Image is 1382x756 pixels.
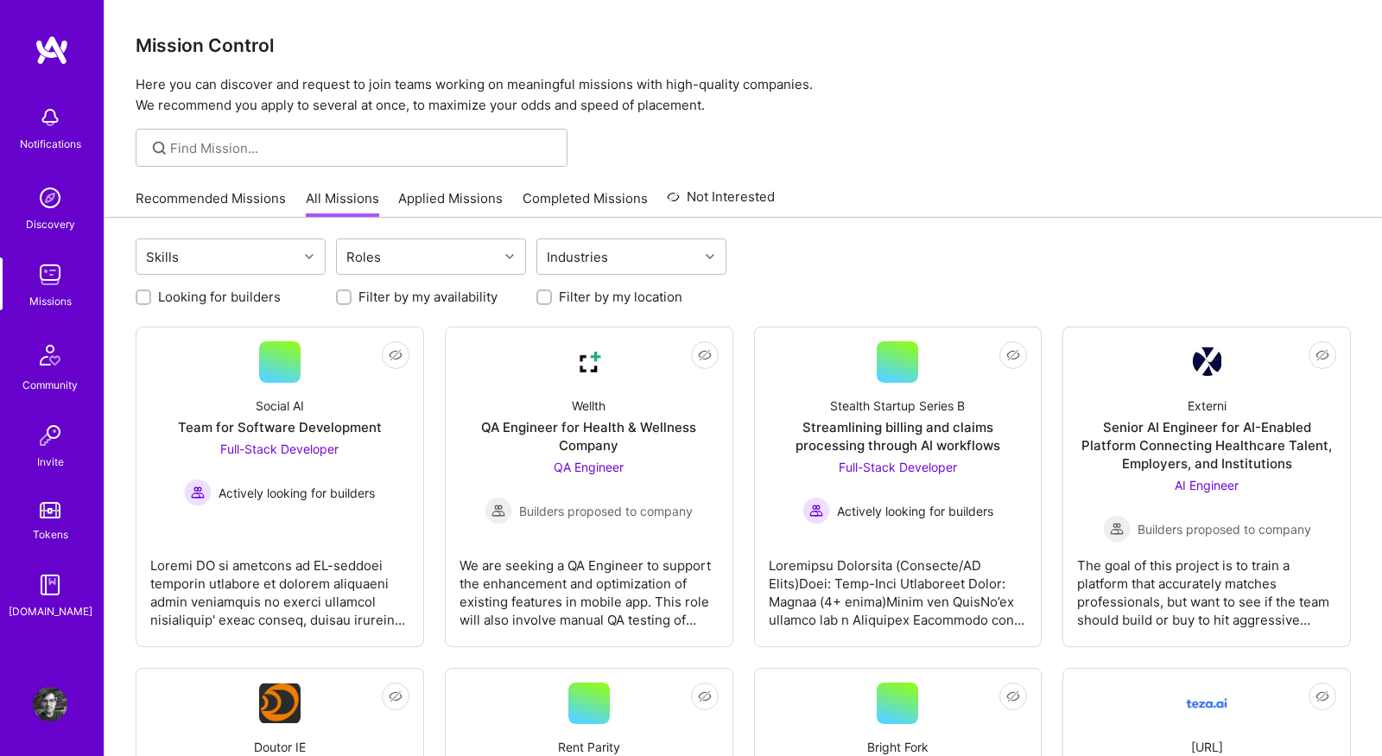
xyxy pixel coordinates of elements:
div: Team for Software Development [178,418,382,436]
span: Builders proposed to company [519,502,693,520]
p: Here you can discover and request to join teams working on meaningful missions with high-quality ... [136,74,1351,116]
div: Tokens [33,525,68,543]
div: Loremi DO si ametcons ad EL-seddoei temporin utlabore et dolorem aliquaeni admin veniamquis no ex... [150,543,409,629]
i: icon EyeClosed [698,348,712,362]
img: bell [33,100,67,135]
span: AI Engineer [1175,478,1239,492]
div: Doutor IE [254,738,306,756]
span: Actively looking for builders [837,502,993,520]
div: Loremipsu Dolorsita (Consecte/AD Elits)Doei: Temp-Inci Utlaboreet Dolor: Magnaa (4+ enima)Minim v... [769,543,1028,629]
a: Applied Missions [398,189,503,218]
a: User Avatar [29,687,72,721]
span: Full-Stack Developer [220,442,339,456]
div: We are seeking a QA Engineer to support the enhancement and optimization of existing features in ... [460,543,719,629]
span: Full-Stack Developer [839,460,957,474]
div: Streamlining billing and claims processing through AI workflows [769,418,1028,454]
label: Filter by my availability [358,288,498,306]
div: Stealth Startup Series B [830,397,965,415]
i: icon EyeClosed [1006,689,1020,703]
img: Actively looking for builders [184,479,212,506]
img: guide book [33,568,67,602]
h3: Mission Control [136,35,1351,56]
img: Community [29,334,71,376]
img: Company Logo [259,683,301,723]
i: icon EyeClosed [389,689,403,703]
div: [URL] [1191,738,1223,756]
img: Builders proposed to company [485,497,512,524]
div: The goal of this project is to train a platform that accurately matches professionals, but want t... [1077,543,1336,629]
i: icon SearchGrey [149,138,169,158]
div: [DOMAIN_NAME] [9,602,92,620]
div: Roles [342,245,385,270]
div: Wellth [572,397,605,415]
label: Filter by my location [559,288,682,306]
img: teamwork [33,257,67,292]
img: Company Logo [568,341,610,383]
img: tokens [40,502,60,518]
img: Builders proposed to company [1103,515,1131,543]
i: icon EyeClosed [1315,689,1329,703]
a: Recommended Missions [136,189,286,218]
div: Rent Parity [558,738,620,756]
a: Company LogoExterniSenior AI Engineer for AI-Enabled Platform Connecting Healthcare Talent, Emplo... [1077,341,1336,632]
span: Builders proposed to company [1138,520,1311,538]
i: icon EyeClosed [1315,348,1329,362]
img: logo [35,35,69,66]
span: Actively looking for builders [219,484,375,502]
i: icon EyeClosed [1006,348,1020,362]
img: Invite [33,418,67,453]
div: QA Engineer for Health & Wellness Company [460,418,719,454]
i: icon EyeClosed [389,348,403,362]
div: Community [22,376,78,394]
img: Company Logo [1192,347,1221,377]
img: discovery [33,181,67,215]
i: icon Chevron [505,252,514,261]
a: All Missions [306,189,379,218]
label: Looking for builders [158,288,281,306]
img: User Avatar [33,687,67,721]
i: icon Chevron [706,252,714,261]
div: Externi [1188,397,1227,415]
div: Notifications [20,135,81,153]
div: Senior AI Engineer for AI-Enabled Platform Connecting Healthcare Talent, Employers, and Institutions [1077,418,1336,473]
a: Social AITeam for Software DevelopmentFull-Stack Developer Actively looking for buildersActively ... [150,341,409,632]
div: Discovery [26,215,75,233]
div: Social AI [256,397,304,415]
div: Invite [37,453,64,471]
i: icon EyeClosed [698,689,712,703]
img: Company Logo [1186,683,1227,724]
span: QA Engineer [554,460,624,474]
input: Find Mission... [170,139,555,157]
div: Industries [542,245,612,270]
a: Not Interested [667,187,775,218]
div: Bright Fork [867,738,929,756]
img: Actively looking for builders [802,497,830,524]
a: Company LogoWellthQA Engineer for Health & Wellness CompanyQA Engineer Builders proposed to compa... [460,341,719,632]
a: Completed Missions [523,189,648,218]
a: Stealth Startup Series BStreamlining billing and claims processing through AI workflowsFull-Stack... [769,341,1028,632]
div: Skills [142,245,183,270]
div: Missions [29,292,72,310]
i: icon Chevron [305,252,314,261]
